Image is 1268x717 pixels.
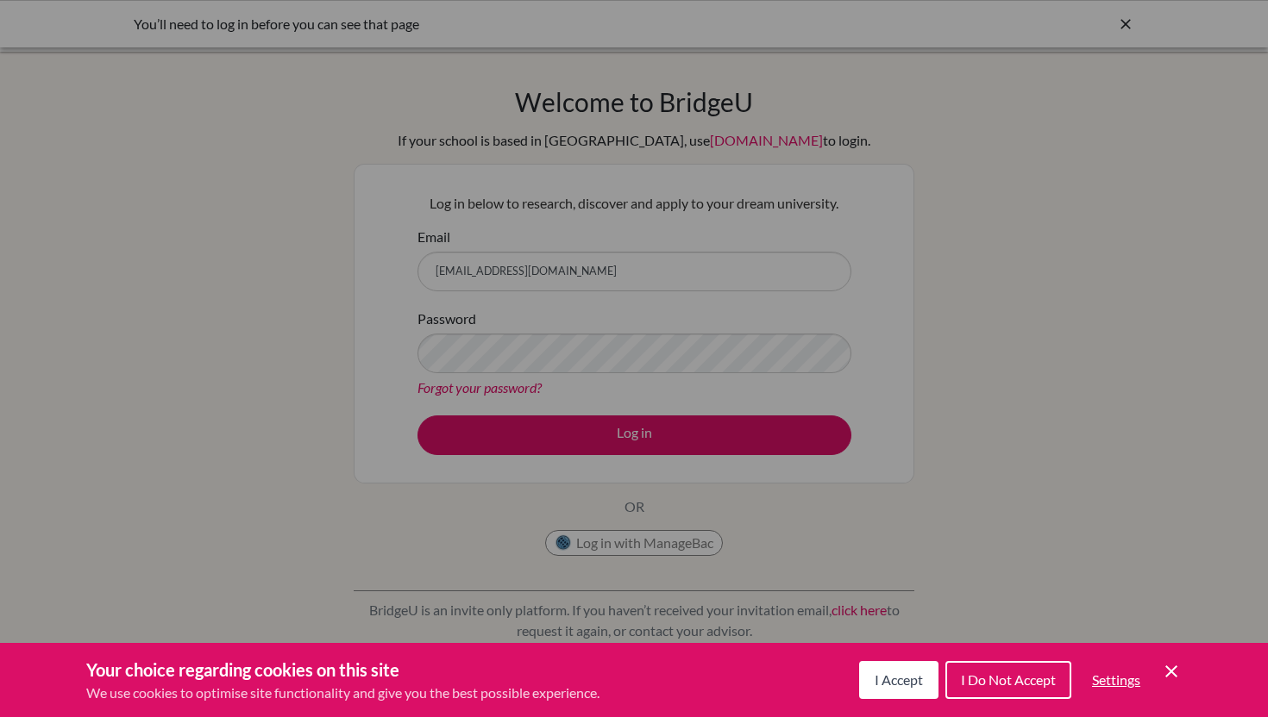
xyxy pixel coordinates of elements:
[1092,671,1140,688] span: Settings
[961,671,1056,688] span: I Do Not Accept
[86,657,599,683] h3: Your choice regarding cookies on this site
[1161,661,1182,682] button: Save and close
[945,661,1071,699] button: I Do Not Accept
[86,683,599,703] p: We use cookies to optimise site functionality and give you the best possible experience.
[1078,663,1154,697] button: Settings
[875,671,923,688] span: I Accept
[859,661,938,699] button: I Accept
